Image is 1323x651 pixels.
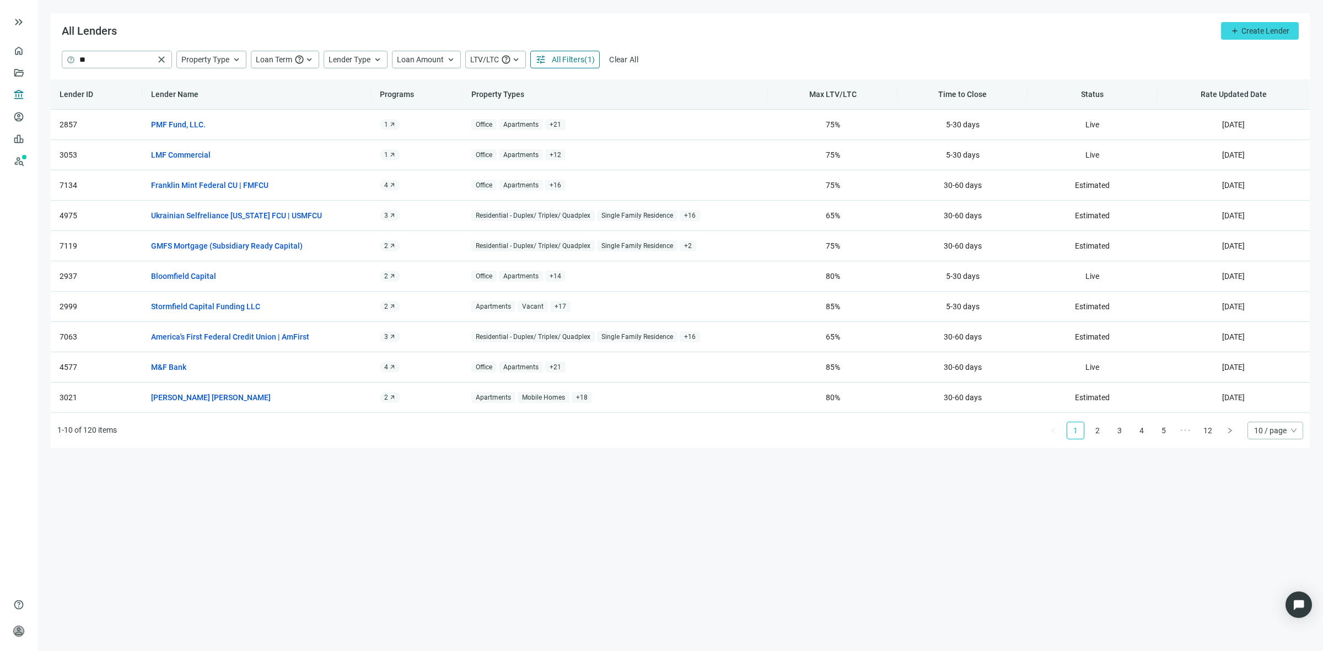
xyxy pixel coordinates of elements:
[597,331,677,343] span: Single Family Residence
[1200,422,1216,439] a: 12
[12,15,25,29] button: keyboard_double_arrow_right
[1067,422,1084,439] li: 1
[499,362,543,373] span: Apartments
[151,209,322,222] a: Ukrainian Selfreliance [US_STATE] FCU | USMFCU
[67,56,75,64] span: help
[471,240,595,252] span: Residential - Duplex/ Triplex/ Quadplex
[384,211,388,220] span: 3
[897,170,1027,201] td: 30-60 days
[1227,427,1233,434] span: right
[680,210,700,222] span: + 16
[1222,363,1245,372] span: [DATE]
[446,55,456,64] span: keyboard_arrow_up
[1222,302,1245,311] span: [DATE]
[1089,422,1106,439] li: 2
[897,322,1027,352] td: 30-60 days
[471,180,497,191] span: Office
[1222,241,1245,250] span: [DATE]
[151,331,309,343] a: America's First Federal Credit Union | AmFirst
[151,240,303,252] a: GMFS Mortgage (Subsidiary Ready Capital)
[151,300,260,313] a: Stormfield Capital Funding LLC
[826,181,840,190] span: 75 %
[1177,422,1195,439] li: Next 5 Pages
[1254,422,1297,439] span: 10 / page
[499,180,543,191] span: Apartments
[373,55,383,64] span: keyboard_arrow_up
[897,110,1027,140] td: 5-30 days
[826,393,840,402] span: 80 %
[51,110,142,140] td: 2857
[471,149,497,161] span: Office
[151,361,186,373] a: M&F Bank
[13,599,24,610] span: help
[470,55,499,64] span: LTV/LTC
[151,90,198,99] span: Lender Name
[826,150,840,159] span: 75 %
[389,333,396,340] span: arrow_outward
[389,182,396,189] span: arrow_outward
[518,392,569,403] span: Mobile Homes
[1222,181,1245,190] span: [DATE]
[389,121,396,128] span: arrow_outward
[471,331,595,343] span: Residential - Duplex/ Triplex/ Quadplex
[897,140,1027,170] td: 5-30 days
[51,292,142,322] td: 2999
[1221,422,1239,439] li: Next Page
[181,55,229,64] span: Property Type
[471,210,595,222] span: Residential - Duplex/ Triplex/ Quadplex
[826,120,840,129] span: 75 %
[1155,422,1172,439] a: 5
[1085,272,1099,281] span: Live
[897,201,1027,231] td: 30-60 days
[62,24,117,37] span: All Lenders
[1050,427,1057,434] span: left
[1045,422,1062,439] button: left
[938,90,987,99] span: Time to Close
[304,55,314,64] span: keyboard_arrow_up
[499,119,543,131] span: Apartments
[389,364,396,370] span: arrow_outward
[1201,90,1267,99] span: Rate Updated Date
[471,392,515,403] span: Apartments
[471,271,497,282] span: Office
[1089,422,1106,439] a: 2
[545,180,566,191] span: + 16
[545,119,566,131] span: + 21
[1067,422,1084,439] a: 1
[1222,211,1245,220] span: [DATE]
[1222,332,1245,341] span: [DATE]
[389,273,396,279] span: arrow_outward
[535,54,546,65] span: tune
[1075,302,1110,311] span: Estimated
[545,149,566,161] span: + 12
[826,332,840,341] span: 65 %
[826,211,840,220] span: 65 %
[1075,181,1110,190] span: Estimated
[384,150,388,159] span: 1
[597,210,677,222] span: Single Family Residence
[572,392,592,403] span: + 18
[680,331,700,343] span: + 16
[1045,422,1062,439] li: Previous Page
[256,55,292,64] span: Loan Term
[826,302,840,311] span: 85 %
[389,243,396,249] span: arrow_outward
[1177,422,1195,439] span: •••
[584,55,595,64] span: ( 1 )
[13,626,24,637] span: person
[597,240,677,252] span: Single Family Residence
[518,301,548,313] span: Vacant
[511,55,521,64] span: keyboard_arrow_up
[384,302,388,311] span: 2
[1247,422,1303,439] div: Page Size
[1221,422,1239,439] button: right
[530,51,600,68] button: tuneAll Filters(1)
[156,54,167,65] span: close
[471,90,524,99] span: Property Types
[384,120,388,129] span: 1
[51,383,142,413] td: 3021
[1286,591,1312,618] div: Open Intercom Messenger
[604,51,643,68] button: Clear All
